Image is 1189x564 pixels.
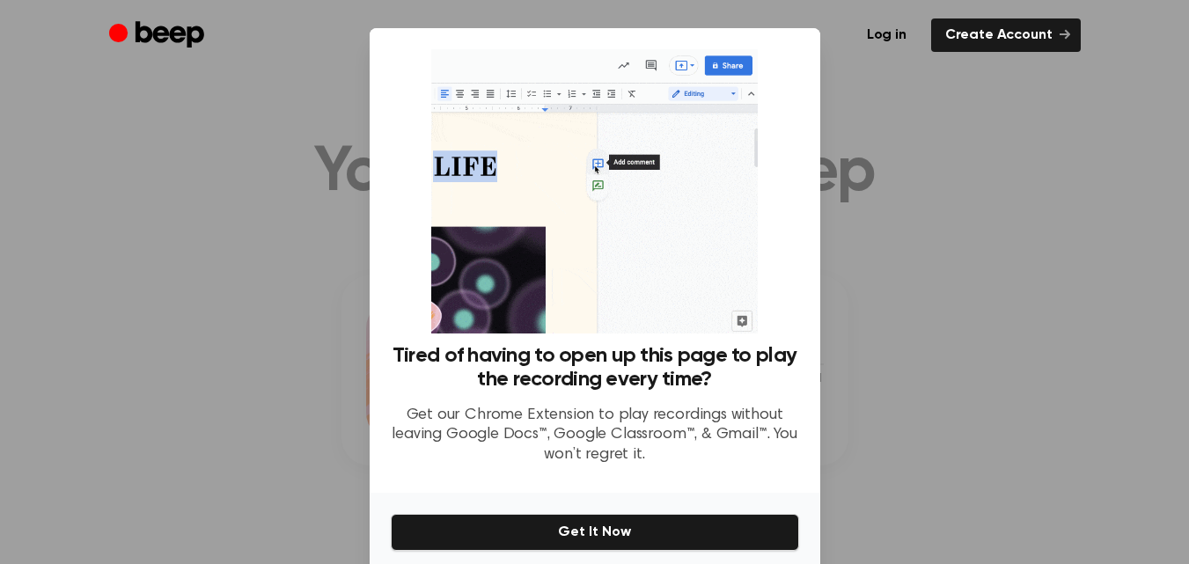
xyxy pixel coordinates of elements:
a: Beep [109,18,209,53]
button: Get It Now [391,514,799,551]
h3: Tired of having to open up this page to play the recording every time? [391,344,799,392]
a: Create Account [931,18,1081,52]
img: Beep extension in action [431,49,758,333]
p: Get our Chrome Extension to play recordings without leaving Google Docs™, Google Classroom™, & Gm... [391,406,799,465]
a: Log in [853,18,921,52]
